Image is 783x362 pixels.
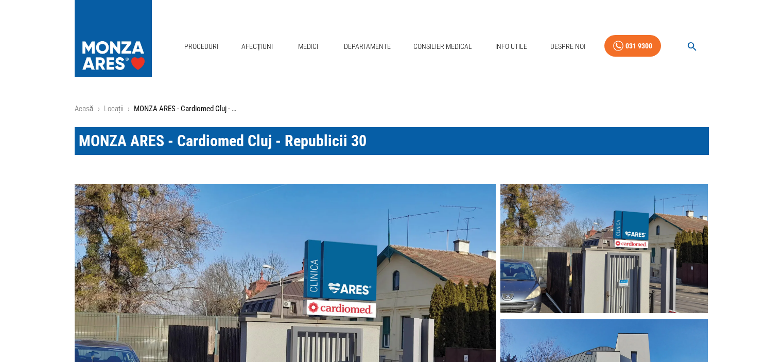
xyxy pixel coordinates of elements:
[491,36,531,57] a: Info Utile
[128,103,130,115] li: ›
[75,104,94,113] a: Acasă
[625,40,652,53] div: 031 9300
[546,36,589,57] a: Despre Noi
[134,103,237,115] p: MONZA ARES - Cardiomed Cluj - Republicii 30
[409,36,476,57] a: Consilier Medical
[500,183,708,313] img: Signalistica stradala ARES Cardiomed Cluj - Republicii Nr. 30
[75,103,709,115] nav: breadcrumb
[292,36,325,57] a: Medici
[340,36,395,57] a: Departamente
[237,36,277,57] a: Afecțiuni
[604,35,661,57] a: 031 9300
[98,103,100,115] li: ›
[180,36,222,57] a: Proceduri
[79,132,367,150] span: MONZA ARES - Cardiomed Cluj - Republicii 30
[104,104,124,113] a: Locații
